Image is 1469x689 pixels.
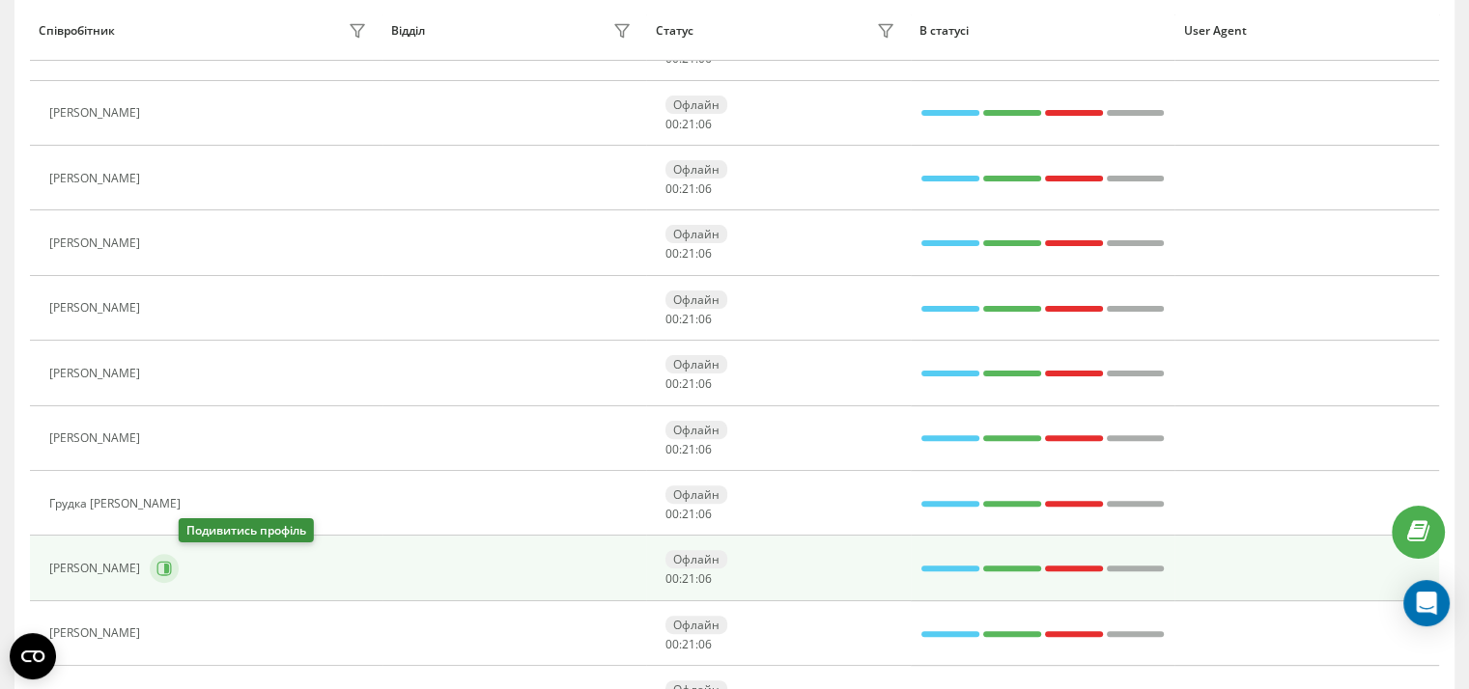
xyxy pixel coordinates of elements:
[665,550,727,568] div: Офлайн
[919,24,1166,38] div: В статусі
[665,180,679,197] span: 00
[698,245,712,262] span: 06
[682,506,695,522] span: 21
[179,518,314,542] div: Подивитись профіль
[656,24,693,38] div: Статус
[665,160,727,179] div: Офлайн
[665,375,679,392] span: 00
[682,311,695,327] span: 21
[49,172,145,185] div: [PERSON_NAME]
[698,506,712,522] span: 06
[665,506,679,522] span: 00
[698,441,712,457] span: 06
[665,182,712,196] div: : :
[49,301,145,315] div: [PERSON_NAME]
[682,636,695,652] span: 21
[665,377,712,391] div: : :
[665,616,727,634] div: Офлайн
[682,375,695,392] span: 21
[49,236,145,250] div: [PERSON_NAME]
[698,116,712,132] span: 06
[665,636,679,652] span: 00
[665,570,679,587] span: 00
[49,106,145,120] div: [PERSON_NAME]
[1403,580,1450,626] div: Open Intercom Messenger
[665,311,679,327] span: 00
[698,636,712,652] span: 06
[682,570,695,587] span: 21
[665,116,679,132] span: 00
[665,355,727,373] div: Офлайн
[665,485,727,504] div: Офлайн
[698,180,712,197] span: 06
[682,245,695,262] span: 21
[665,52,712,66] div: : :
[682,180,695,197] span: 21
[665,247,712,261] div: : :
[665,245,679,262] span: 00
[665,421,727,439] div: Офлайн
[665,290,727,309] div: Офлайн
[698,375,712,392] span: 06
[10,633,56,679] button: Open CMP widget
[49,431,145,445] div: [PERSON_NAME]
[665,313,712,326] div: : :
[665,96,727,114] div: Офлайн
[682,441,695,457] span: 21
[665,118,712,131] div: : :
[1184,24,1430,38] div: User Agent
[665,638,712,651] div: : :
[665,443,712,456] div: : :
[49,367,145,380] div: [PERSON_NAME]
[682,116,695,132] span: 21
[49,562,145,575] div: [PERSON_NAME]
[665,225,727,243] div: Офлайн
[49,626,145,640] div: [PERSON_NAME]
[665,572,712,586] div: : :
[665,441,679,457] span: 00
[665,508,712,521] div: : :
[49,497,185,510] div: Грудка [PERSON_NAME]
[698,311,712,327] span: 06
[698,570,712,587] span: 06
[391,24,425,38] div: Відділ
[39,24,115,38] div: Співробітник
